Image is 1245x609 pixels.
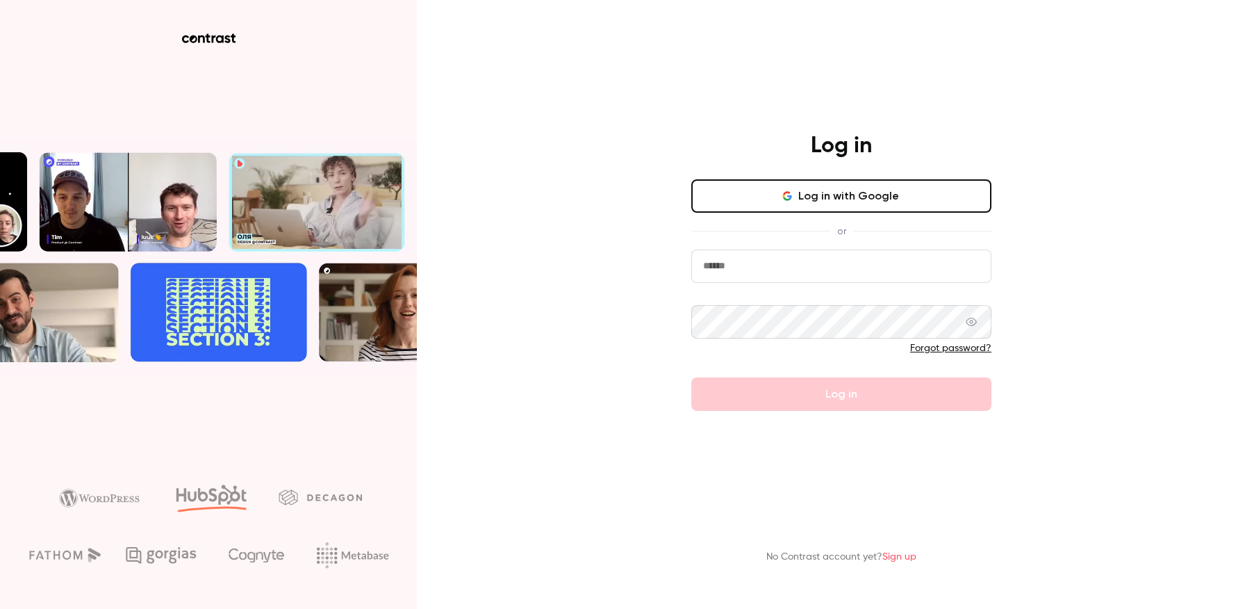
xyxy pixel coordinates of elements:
button: Log in with Google [691,179,991,213]
a: Forgot password? [910,343,991,353]
h4: Log in [811,132,872,160]
p: No Contrast account yet? [766,550,916,565]
span: or [830,224,853,238]
img: decagon [279,489,362,505]
a: Sign up [882,552,916,562]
